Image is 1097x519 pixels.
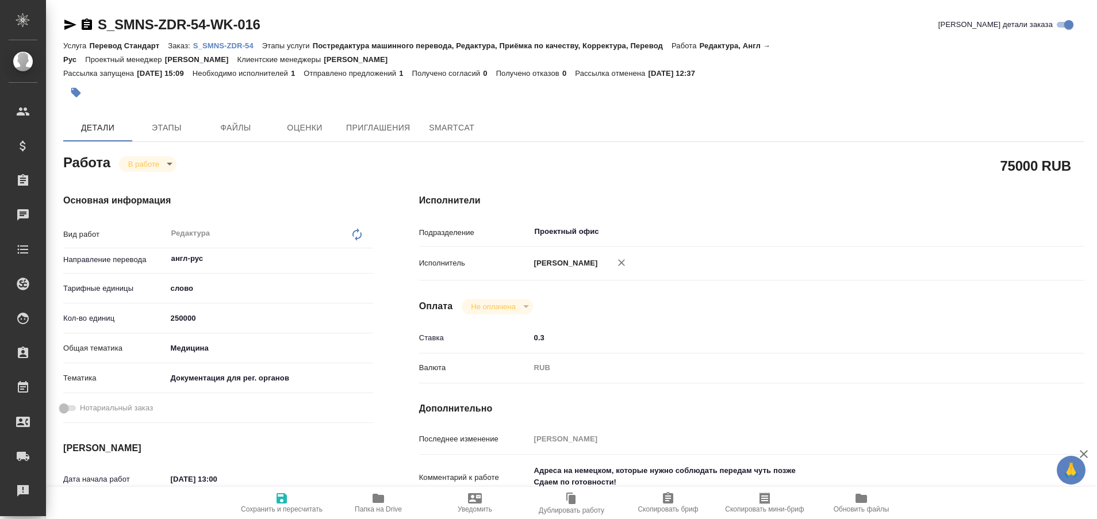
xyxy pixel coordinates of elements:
[80,402,153,414] span: Нотариальный заказ
[530,257,598,269] p: [PERSON_NAME]
[530,461,1029,492] textarea: Адреса на немецком, которые нужно соблюдать передам чуть позже Сдаем по готовности!
[467,302,519,312] button: Не оплачена
[367,257,369,260] button: Open
[530,358,1029,378] div: RUB
[193,69,291,78] p: Необходимо исполнителей
[648,69,704,78] p: [DATE] 12:37
[813,487,910,519] button: Обновить файлы
[539,506,604,514] span: Дублировать работу
[483,69,496,78] p: 0
[399,69,412,78] p: 1
[167,310,373,326] input: ✎ Введи что-нибудь
[330,487,427,519] button: Папка на Drive
[419,299,453,313] h4: Оплата
[168,41,193,50] p: Заказ:
[716,487,813,519] button: Скопировать мини-бриф
[419,332,530,344] p: Ставка
[63,151,110,172] h2: Работа
[346,121,411,135] span: Приглашения
[167,279,373,298] div: слово
[63,254,167,266] p: Направление перевода
[1057,456,1086,485] button: 🙏
[63,283,167,294] p: Тарифные единицы
[427,487,523,519] button: Уведомить
[167,368,373,388] div: Документация для рег. органов
[419,402,1084,416] h4: Дополнительно
[89,41,168,50] p: Перевод Стандарт
[530,430,1029,447] input: Пустое поле
[355,505,402,513] span: Папка на Drive
[63,194,373,207] h4: Основная информация
[262,41,313,50] p: Этапы услуги
[63,474,167,485] p: Дата начала работ
[620,487,716,519] button: Скопировать бриф
[80,18,94,32] button: Скопировать ссылку
[167,471,267,487] input: ✎ Введи что-нибудь
[139,121,194,135] span: Этапы
[419,227,530,239] p: Подразделение
[1061,458,1081,482] span: 🙏
[125,159,163,169] button: В работе
[291,69,304,78] p: 1
[725,505,804,513] span: Скопировать мини-бриф
[70,121,125,135] span: Детали
[419,472,530,483] p: Комментарий к работе
[638,505,698,513] span: Скопировать бриф
[324,55,396,64] p: [PERSON_NAME]
[419,433,530,445] p: Последнее изменение
[63,18,77,32] button: Скопировать ссылку для ЯМессенджера
[277,121,332,135] span: Оценки
[938,19,1053,30] span: [PERSON_NAME] детали заказа
[462,299,532,314] div: В работе
[834,505,889,513] span: Обновить файлы
[562,69,575,78] p: 0
[458,505,492,513] span: Уведомить
[165,55,237,64] p: [PERSON_NAME]
[412,69,484,78] p: Получено согласий
[63,441,373,455] h4: [PERSON_NAME]
[119,156,177,172] div: В работе
[1023,230,1025,233] button: Open
[424,121,480,135] span: SmartCat
[419,362,530,374] p: Валюта
[523,487,620,519] button: Дублировать работу
[85,55,164,64] p: Проектный менеджер
[496,69,562,78] p: Получено отказов
[63,69,137,78] p: Рассылка запущена
[63,41,89,50] p: Услуга
[419,257,530,269] p: Исполнитель
[98,17,260,32] a: S_SMNS-ZDR-54-WK-016
[63,313,167,324] p: Кол-во единиц
[233,487,330,519] button: Сохранить и пересчитать
[167,339,373,358] div: Медицина
[63,229,167,240] p: Вид работ
[63,343,167,354] p: Общая тематика
[193,41,262,50] p: S_SMNS-ZDR-54
[208,121,263,135] span: Файлы
[609,250,634,275] button: Удалить исполнителя
[137,69,193,78] p: [DATE] 15:09
[1000,156,1071,175] h2: 75000 RUB
[672,41,700,50] p: Работа
[313,41,672,50] p: Постредактура машинного перевода, Редактура, Приёмка по качеству, Корректура, Перевод
[63,372,167,384] p: Тематика
[63,80,89,105] button: Добавить тэг
[237,55,324,64] p: Клиентские менеджеры
[241,505,323,513] span: Сохранить и пересчитать
[530,329,1029,346] input: ✎ Введи что-нибудь
[575,69,648,78] p: Рассылка отменена
[193,40,262,50] a: S_SMNS-ZDR-54
[304,69,399,78] p: Отправлено предложений
[419,194,1084,207] h4: Исполнители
